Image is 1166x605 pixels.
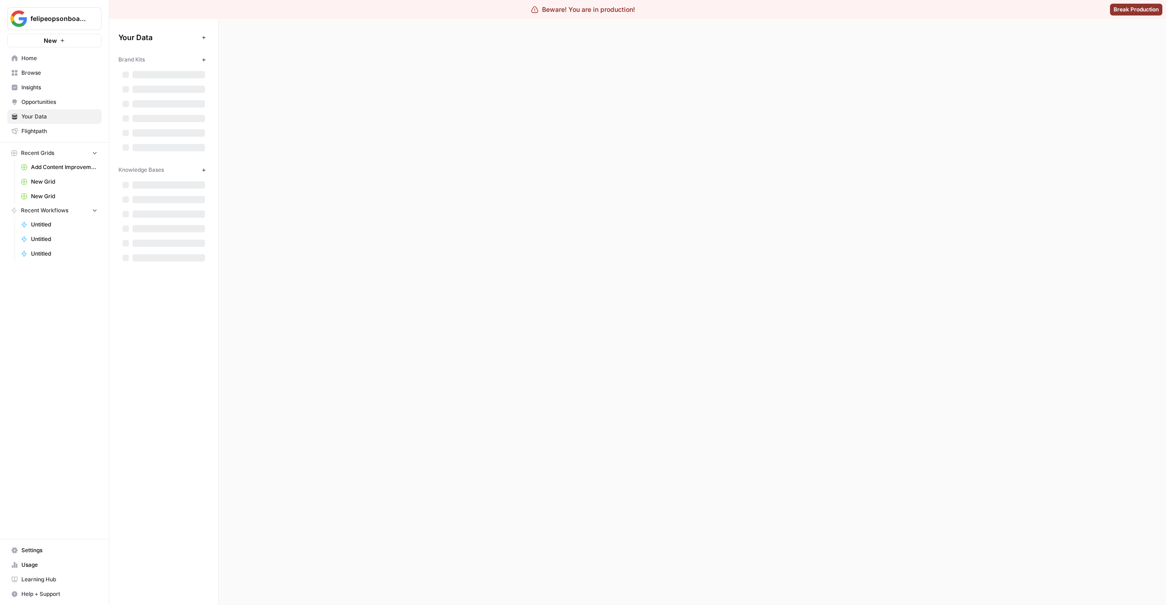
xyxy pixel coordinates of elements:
[21,69,97,77] span: Browse
[118,32,198,43] span: Your Data
[31,178,97,186] span: New Grid
[1114,5,1159,14] span: Break Production
[21,149,54,157] span: Recent Grids
[7,109,102,124] a: Your Data
[21,113,97,121] span: Your Data
[7,80,102,95] a: Insights
[10,10,27,27] img: felipeopsonboarding Logo
[7,124,102,138] a: Flightpath
[17,217,102,232] a: Untitled
[7,66,102,80] a: Browse
[17,174,102,189] a: New Grid
[118,56,145,64] span: Brand Kits
[7,204,102,217] button: Recent Workflows
[21,98,97,106] span: Opportunities
[21,575,97,584] span: Learning Hub
[21,54,97,62] span: Home
[7,7,102,30] button: Workspace: felipeopsonboarding
[31,235,97,243] span: Untitled
[7,543,102,558] a: Settings
[118,166,164,174] span: Knowledge Bases
[21,561,97,569] span: Usage
[17,246,102,261] a: Untitled
[31,250,97,258] span: Untitled
[7,587,102,601] button: Help + Support
[31,163,97,171] span: Add Content Improvements to Page
[7,146,102,160] button: Recent Grids
[17,189,102,204] a: New Grid
[44,36,57,45] span: New
[7,95,102,109] a: Opportunities
[1110,4,1162,15] button: Break Production
[21,590,97,598] span: Help + Support
[531,5,635,14] div: Beware! You are in production!
[21,206,68,215] span: Recent Workflows
[21,83,97,92] span: Insights
[7,572,102,587] a: Learning Hub
[21,546,97,554] span: Settings
[31,192,97,200] span: New Grid
[17,232,102,246] a: Untitled
[7,51,102,66] a: Home
[21,127,97,135] span: Flightpath
[31,14,86,23] span: felipeopsonboarding
[7,558,102,572] a: Usage
[7,34,102,47] button: New
[31,220,97,229] span: Untitled
[17,160,102,174] a: Add Content Improvements to Page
